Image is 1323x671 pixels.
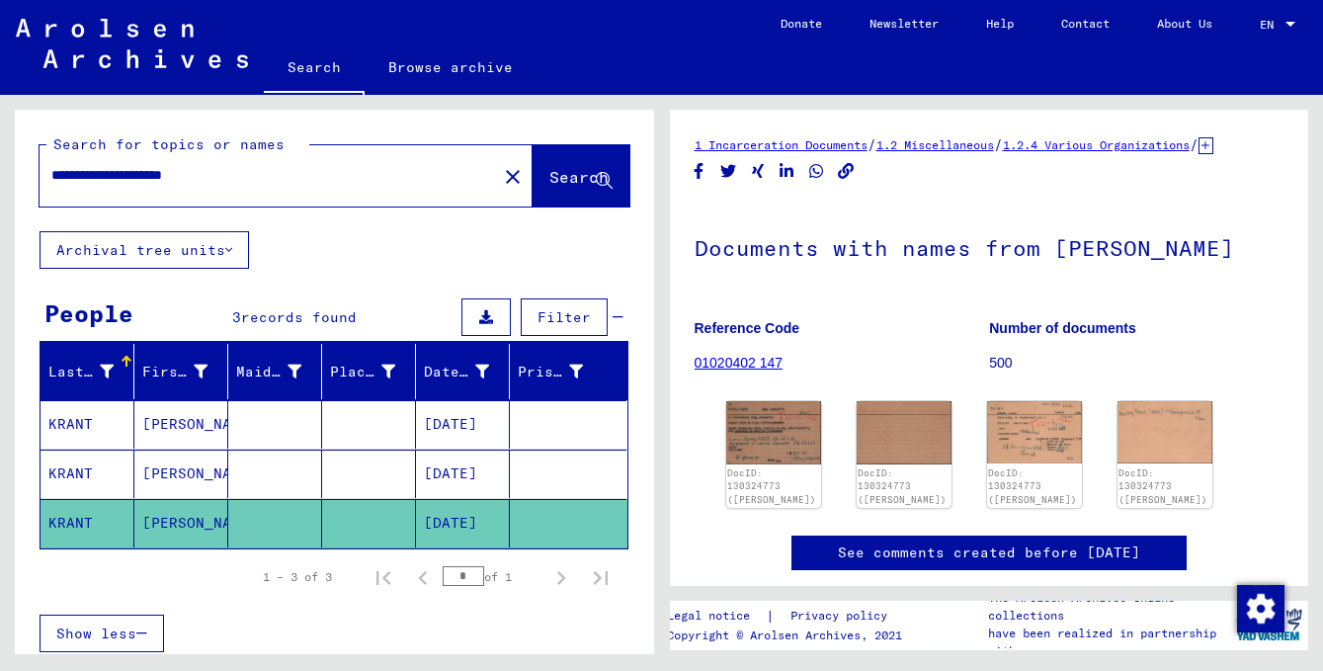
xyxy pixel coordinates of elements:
[403,557,443,597] button: Previous page
[989,320,1136,336] b: Number of documents
[667,606,911,627] div: |
[330,362,395,382] div: Place of Birth
[416,344,510,399] mat-header-cell: Date of Birth
[748,159,769,184] button: Share on Xing
[134,344,228,399] mat-header-cell: First Name
[40,231,249,269] button: Archival tree units
[876,137,994,152] a: 1.2 Miscellaneous
[994,135,1003,153] span: /
[549,167,609,187] span: Search
[142,362,207,382] div: First Name
[806,159,827,184] button: Share on WhatsApp
[48,362,114,382] div: Last Name
[727,467,816,505] a: DocID: 130324773 ([PERSON_NAME])
[857,401,951,464] img: 002.jpg
[424,356,514,387] div: Date of Birth
[134,499,228,547] mat-cell: [PERSON_NAME]
[48,356,138,387] div: Last Name
[41,450,134,498] mat-cell: KRANT
[777,159,797,184] button: Share on LinkedIn
[416,400,510,449] mat-cell: [DATE]
[493,156,533,196] button: Clear
[365,43,537,91] a: Browse archive
[322,344,416,399] mat-header-cell: Place of Birth
[1118,467,1207,505] a: DocID: 130324773 ([PERSON_NAME])
[667,606,766,627] a: Legal notice
[775,606,911,627] a: Privacy policy
[988,625,1228,660] p: have been realized in partnership with
[836,159,857,184] button: Copy link
[134,450,228,498] mat-cell: [PERSON_NAME]
[518,356,608,387] div: Prisoner #
[1190,135,1199,153] span: /
[1260,18,1282,32] span: EN
[41,400,134,449] mat-cell: KRANT
[424,362,489,382] div: Date of Birth
[581,557,620,597] button: Last page
[1232,600,1306,649] img: yv_logo.png
[667,627,911,644] p: Copyright © Arolsen Archives, 2021
[858,467,947,505] a: DocID: 130324773 ([PERSON_NAME])
[134,400,228,449] mat-cell: [PERSON_NAME]
[989,353,1283,374] p: 500
[232,308,241,326] span: 3
[689,159,709,184] button: Share on Facebook
[443,567,541,586] div: of 1
[510,344,626,399] mat-header-cell: Prisoner #
[537,308,591,326] span: Filter
[695,203,1284,290] h1: Documents with names from [PERSON_NAME]
[868,135,876,153] span: /
[56,625,136,642] span: Show less
[142,356,232,387] div: First Name
[695,355,784,371] a: 01020402 147
[987,401,1082,463] img: 003.jpg
[838,543,1140,563] a: See comments created before [DATE]
[541,557,581,597] button: Next page
[264,43,365,95] a: Search
[726,401,821,464] img: 001.jpg
[416,450,510,498] mat-cell: [DATE]
[518,362,583,382] div: Prisoner #
[241,308,357,326] span: records found
[41,344,134,399] mat-header-cell: Last Name
[1236,584,1283,631] div: Change consent
[695,137,868,152] a: 1 Incarceration Documents
[988,467,1077,505] a: DocID: 130324773 ([PERSON_NAME])
[263,568,332,586] div: 1 – 3 of 3
[695,320,800,336] b: Reference Code
[330,356,420,387] div: Place of Birth
[1237,585,1284,632] img: Change consent
[1003,137,1190,152] a: 1.2.4 Various Organizations
[236,356,326,387] div: Maiden Name
[1117,401,1212,463] img: 004.jpg
[236,362,301,382] div: Maiden Name
[41,499,134,547] mat-cell: KRANT
[416,499,510,547] mat-cell: [DATE]
[521,298,608,336] button: Filter
[988,589,1228,625] p: The Arolsen Archives online collections
[53,135,285,153] mat-label: Search for topics or names
[16,19,248,68] img: Arolsen_neg.svg
[40,615,164,652] button: Show less
[44,295,133,331] div: People
[364,557,403,597] button: First page
[228,344,322,399] mat-header-cell: Maiden Name
[501,165,525,189] mat-icon: close
[533,145,629,207] button: Search
[718,159,739,184] button: Share on Twitter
